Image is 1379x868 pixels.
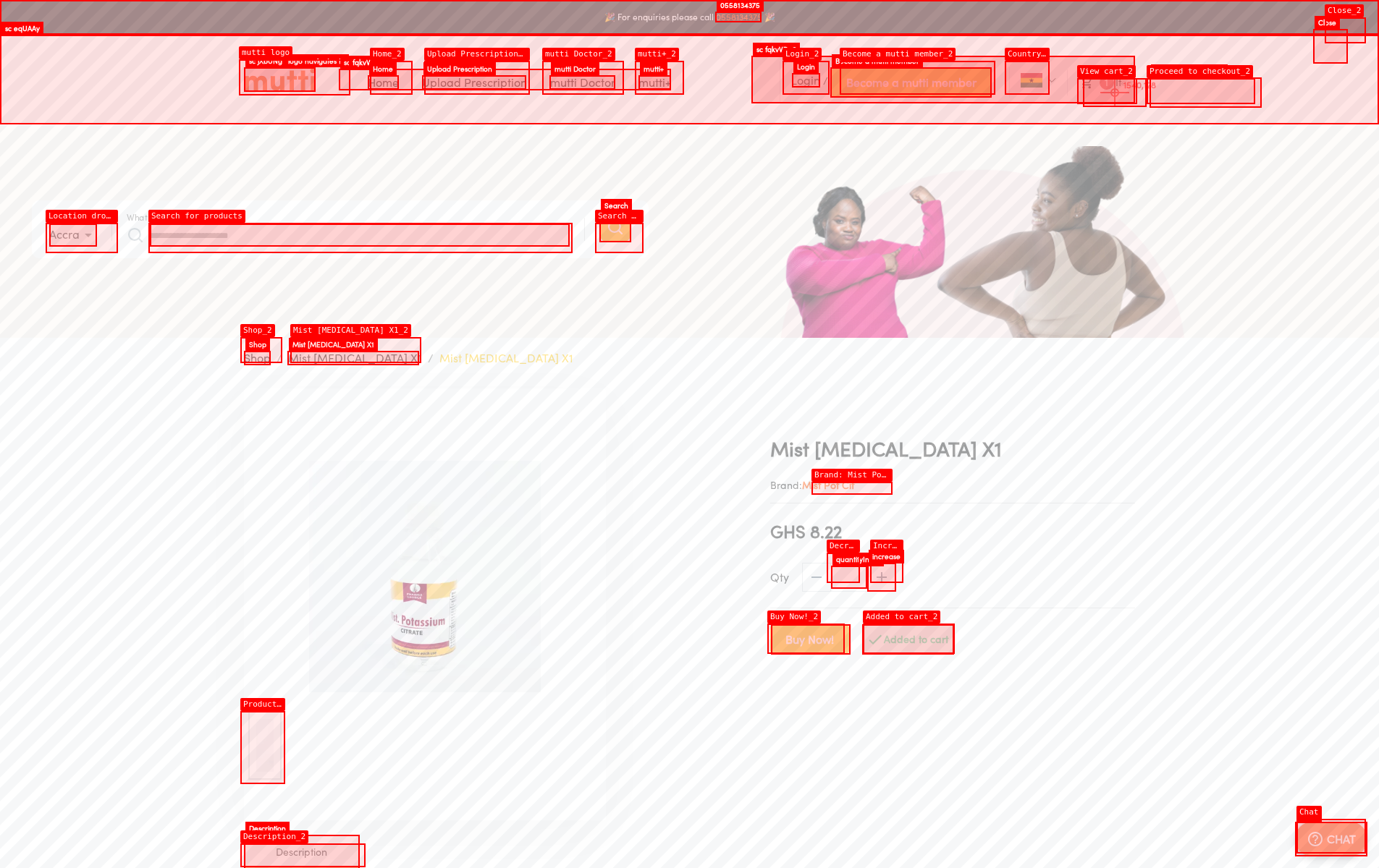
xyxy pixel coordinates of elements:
button: Search [599,212,631,242]
button: Become a mutti member [831,67,992,98]
label: What are you looking for? [127,213,228,222]
span: Mist Pot Cit [802,479,854,491]
a: Navigates to mutti doctor website [550,75,615,90]
p: Qty [770,569,789,586]
img: Dropdown [1047,76,1056,85]
p: Brand: [770,478,1135,493]
img: Mist Potassium Citrate X1 [244,461,606,692]
span: increase [867,563,896,592]
a: Mist [MEDICAL_DATA] X1 [288,351,422,365]
img: Logo [244,67,316,92]
a: 0558134375 [716,12,762,22]
h1: Mist [MEDICAL_DATA] X1 [770,435,1135,464]
span: 1 [1100,75,1114,90]
li: / [780,61,992,103]
button: Buy Now! [770,624,849,655]
nav: breadcrumb [244,349,1136,367]
img: Ghana [1021,73,1042,88]
a: Navigates to mutti+ page [638,75,671,90]
li: Item [1067,69,1135,95]
a: Link on the logo navigates to HomePage [244,67,316,92]
button: Added to cart [861,624,954,655]
span: GHS 8.22 [770,519,842,544]
span: Login [791,73,820,88]
p: Mist [MEDICAL_DATA] X1 [439,349,573,367]
li: / [277,349,282,367]
img: Mist Potassium Citrate X1 [256,719,309,772]
span: Become a mutti member [846,72,977,93]
label: City [49,213,64,222]
a: Navigates to Prescription Upload Page [422,75,527,90]
button: CHAT [1295,822,1367,856]
a: Navigates to Home Page [368,75,399,90]
span: Buy Now! [785,629,834,650]
p: CHAT [1327,830,1356,848]
span: Added to cart [866,631,948,649]
a: Shop [244,351,271,365]
li: / [428,349,434,367]
div: Accra [49,224,97,247]
span: Description [253,843,351,861]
